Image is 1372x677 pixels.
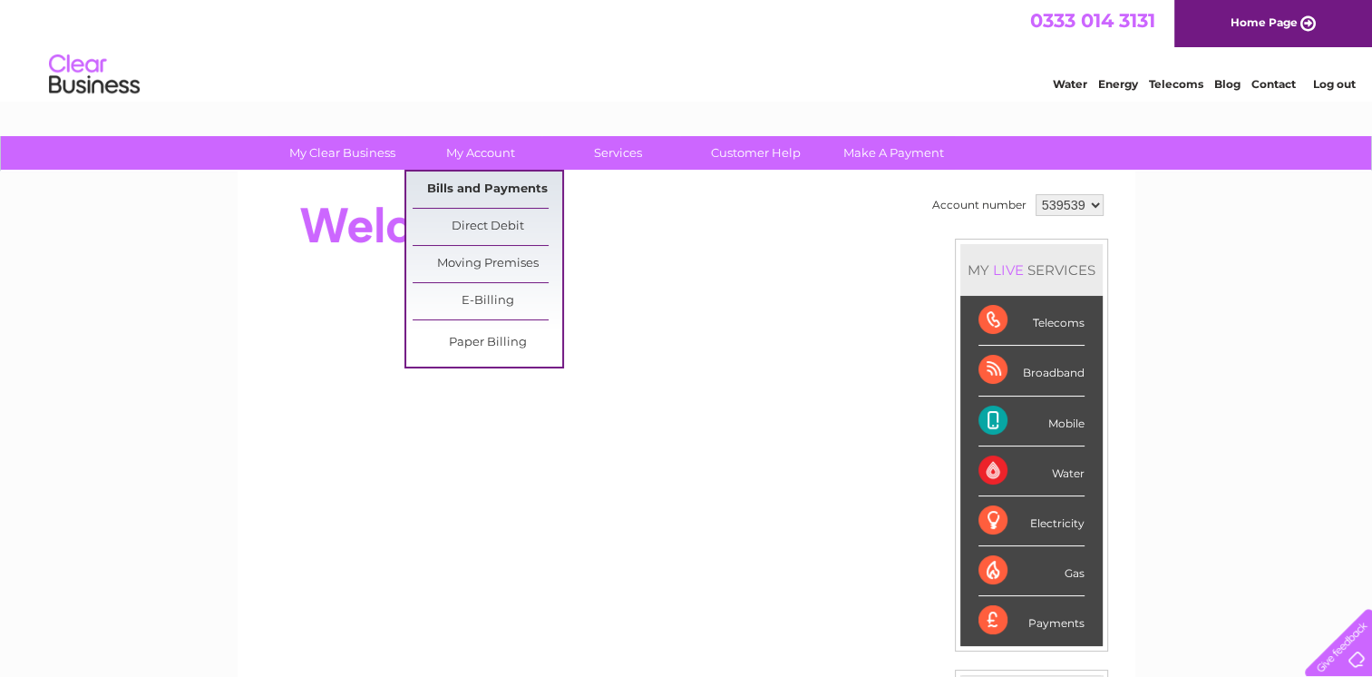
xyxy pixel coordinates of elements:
a: Make A Payment [819,136,968,170]
a: Blog [1214,77,1241,91]
a: Contact [1251,77,1296,91]
img: logo.png [48,47,141,103]
a: Services [543,136,693,170]
div: Water [978,446,1085,496]
div: MY SERVICES [960,244,1103,296]
a: Water [1053,77,1087,91]
a: Paper Billing [413,325,562,361]
a: Customer Help [681,136,831,170]
div: LIVE [989,261,1027,279]
a: E-Billing [413,283,562,319]
a: My Account [405,136,555,170]
a: My Clear Business [268,136,417,170]
a: Log out [1312,77,1355,91]
a: Moving Premises [413,246,562,282]
a: Telecoms [1149,77,1203,91]
div: Electricity [978,496,1085,546]
div: Payments [978,596,1085,645]
div: Telecoms [978,296,1085,346]
div: Mobile [978,397,1085,446]
div: Broadband [978,346,1085,396]
div: Gas [978,546,1085,596]
a: Bills and Payments [413,172,562,208]
a: 0333 014 3131 [1030,9,1155,32]
a: Energy [1098,77,1138,91]
a: Direct Debit [413,209,562,245]
div: Clear Business is a trading name of Verastar Limited (registered in [GEOGRAPHIC_DATA] No. 3667643... [258,10,1115,88]
td: Account number [928,190,1031,221]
